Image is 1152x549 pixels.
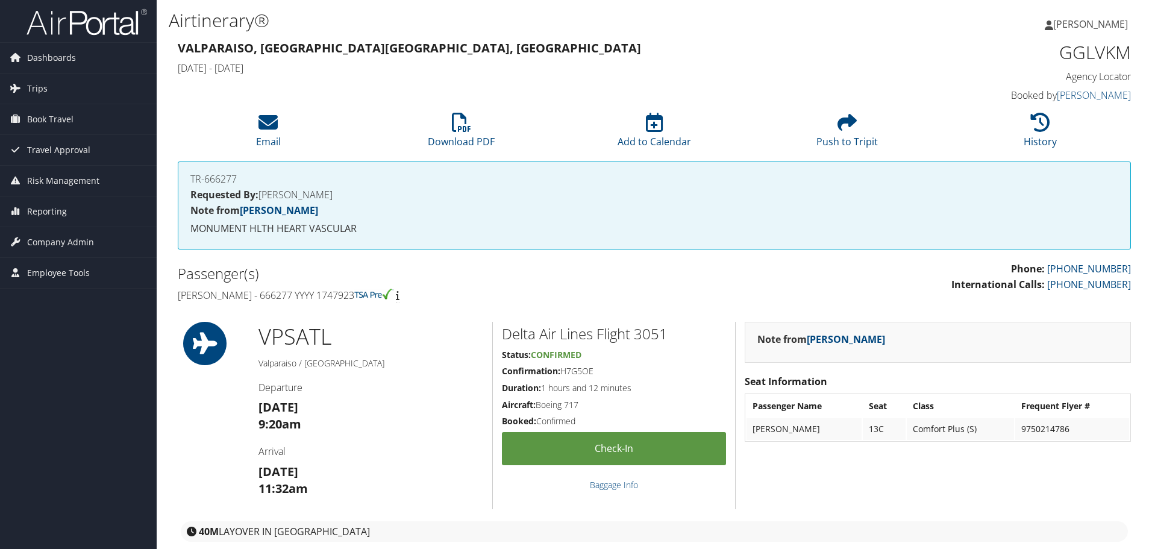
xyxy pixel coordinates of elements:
h5: Valparaiso / [GEOGRAPHIC_DATA] [258,357,483,369]
span: Book Travel [27,104,74,134]
th: Passenger Name [747,395,862,417]
td: [PERSON_NAME] [747,418,862,440]
a: [PERSON_NAME] [1045,6,1140,42]
h4: Departure [258,381,483,394]
span: Confirmed [531,349,581,360]
h1: GGLVKM [906,40,1131,65]
th: Frequent Flyer # [1015,395,1129,417]
strong: Seat Information [745,375,827,388]
strong: Valparaiso, [GEOGRAPHIC_DATA] [GEOGRAPHIC_DATA], [GEOGRAPHIC_DATA] [178,40,641,56]
h4: Agency Locator [906,70,1131,83]
strong: [DATE] [258,399,298,415]
h1: VPS ATL [258,322,483,352]
strong: Note from [190,204,318,217]
img: tsa-precheck.png [354,289,393,300]
strong: 11:32am [258,480,308,497]
th: Seat [863,395,906,417]
h5: Boeing 717 [502,399,726,411]
span: Reporting [27,196,67,227]
strong: International Calls: [951,278,1045,291]
a: [PERSON_NAME] [1057,89,1131,102]
strong: [DATE] [258,463,298,480]
a: Email [256,119,281,148]
div: layover in [GEOGRAPHIC_DATA] [181,521,1128,542]
strong: 40M [199,525,219,538]
h5: H7G5OE [502,365,726,377]
a: Baggage Info [590,479,638,491]
h5: Confirmed [502,415,726,427]
a: [PHONE_NUMBER] [1047,278,1131,291]
h2: Passenger(s) [178,263,645,284]
span: Trips [27,74,48,104]
a: [PERSON_NAME] [807,333,885,346]
h4: Arrival [258,445,483,458]
h4: Booked by [906,89,1131,102]
a: [PHONE_NUMBER] [1047,262,1131,275]
h4: [PERSON_NAME] - 666277 YYYY 1747923 [178,289,645,302]
p: MONUMENT HLTH HEART VASCULAR [190,221,1118,237]
span: [PERSON_NAME] [1053,17,1128,31]
span: Employee Tools [27,258,90,288]
strong: Aircraft: [502,399,536,410]
td: 9750214786 [1015,418,1129,440]
strong: Duration: [502,382,541,394]
a: Download PDF [428,119,495,148]
strong: Requested By: [190,188,258,201]
a: Push to Tripit [816,119,878,148]
a: History [1024,119,1057,148]
h4: TR-666277 [190,174,1118,184]
strong: Confirmation: [502,365,560,377]
th: Class [907,395,1014,417]
img: airportal-logo.png [27,8,147,36]
span: Risk Management [27,166,99,196]
td: 13C [863,418,906,440]
td: Comfort Plus (S) [907,418,1014,440]
span: Dashboards [27,43,76,73]
strong: Booked: [502,415,536,427]
h2: Delta Air Lines Flight 3051 [502,324,726,344]
h4: [DATE] - [DATE] [178,61,888,75]
h4: [PERSON_NAME] [190,190,1118,199]
span: Travel Approval [27,135,90,165]
a: [PERSON_NAME] [240,204,318,217]
a: Check-in [502,432,726,465]
span: Company Admin [27,227,94,257]
h5: 1 hours and 12 minutes [502,382,726,394]
a: Add to Calendar [618,119,691,148]
strong: Note from [757,333,885,346]
h1: Airtinerary® [169,8,816,33]
strong: 9:20am [258,416,301,432]
strong: Status: [502,349,531,360]
strong: Phone: [1011,262,1045,275]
